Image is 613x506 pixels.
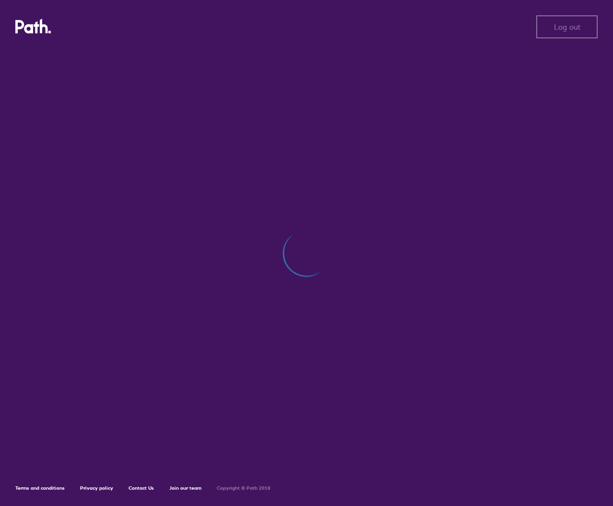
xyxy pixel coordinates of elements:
[536,15,598,38] button: Log out
[80,485,113,491] a: Privacy policy
[217,485,271,491] h6: Copyright © Path 2018
[169,485,201,491] a: Join our team
[15,485,65,491] a: Terms and conditions
[554,23,580,31] span: Log out
[129,485,154,491] a: Contact Us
